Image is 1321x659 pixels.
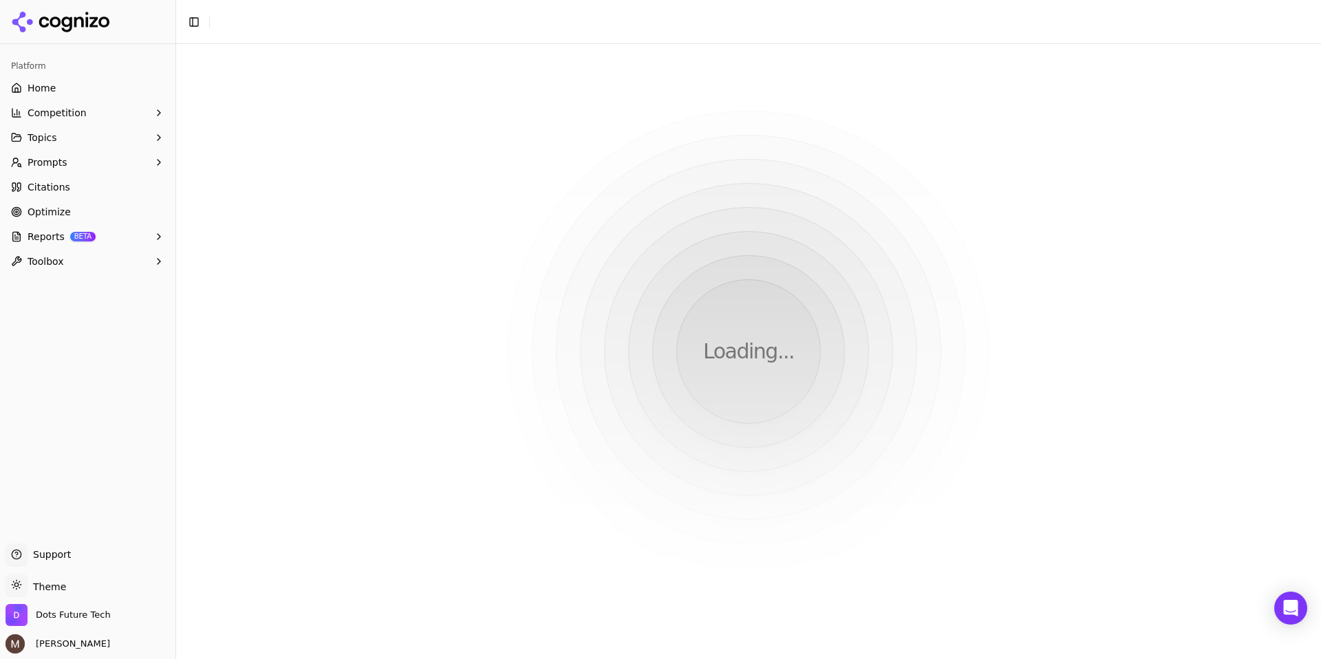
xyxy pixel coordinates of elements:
img: Martyn Strydom [6,634,25,653]
span: Reports [28,230,65,244]
span: Support [28,548,71,561]
span: [PERSON_NAME] [30,638,110,650]
a: Optimize [6,201,170,223]
img: Dots Future Tech [6,604,28,626]
button: Open user button [6,634,110,653]
button: ReportsBETA [6,226,170,248]
a: Citations [6,176,170,198]
button: Competition [6,102,170,124]
button: Topics [6,127,170,149]
span: Toolbox [28,255,64,268]
span: Citations [28,180,70,194]
p: Loading... [703,339,794,364]
a: Home [6,77,170,99]
span: Theme [28,581,66,592]
button: Prompts [6,151,170,173]
div: Platform [6,55,170,77]
span: Optimize [28,205,71,219]
span: Home [28,81,56,95]
button: Open organization switcher [6,604,111,626]
button: Toolbox [6,250,170,272]
span: Competition [28,106,87,120]
span: BETA [70,232,96,241]
span: Prompts [28,155,67,169]
span: Topics [28,131,57,144]
div: Open Intercom Messenger [1274,592,1307,625]
span: Dots Future Tech [36,609,111,621]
